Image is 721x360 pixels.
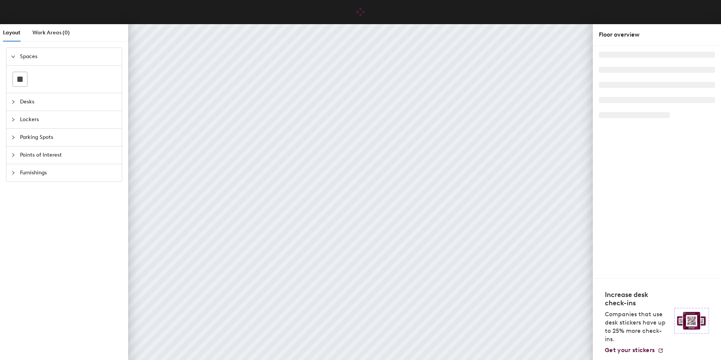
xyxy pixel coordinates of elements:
[11,153,15,157] span: collapsed
[11,117,15,122] span: collapsed
[605,291,670,307] h4: Increase desk check-ins
[11,171,15,175] span: collapsed
[11,54,15,59] span: expanded
[20,48,117,65] span: Spaces
[20,164,117,182] span: Furnishings
[674,308,709,334] img: Sticker logo
[20,93,117,111] span: Desks
[599,30,715,39] div: Floor overview
[605,346,664,354] a: Get your stickers
[605,346,655,354] span: Get your stickers
[32,29,70,36] span: Work Areas (0)
[20,111,117,128] span: Lockers
[11,100,15,104] span: collapsed
[605,310,670,343] p: Companies that use desk stickers have up to 25% more check-ins.
[3,29,20,36] span: Layout
[11,135,15,140] span: collapsed
[20,146,117,164] span: Points of Interest
[20,129,117,146] span: Parking Spots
